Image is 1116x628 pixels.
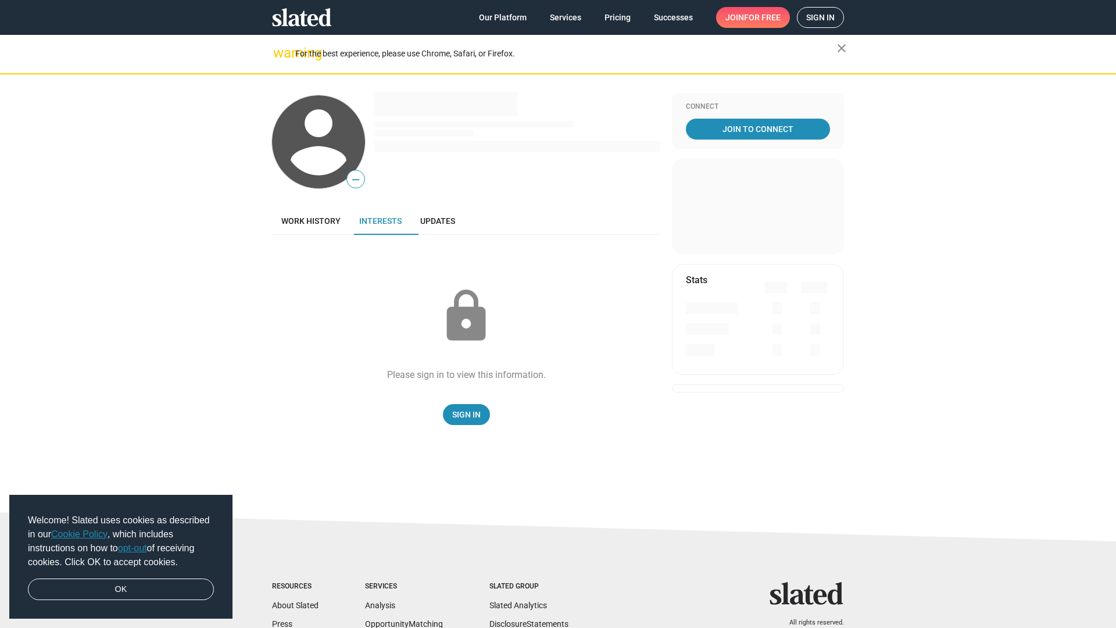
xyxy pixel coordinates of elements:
a: Updates [411,207,464,235]
a: Analysis [365,601,395,610]
mat-icon: close [835,41,849,55]
span: Work history [281,216,341,226]
div: Please sign in to view this information. [387,369,546,381]
div: Resources [272,582,319,591]
span: Our Platform [479,7,527,28]
a: Sign In [443,404,490,425]
span: for free [744,7,781,28]
span: Updates [420,216,455,226]
span: — [347,172,364,187]
a: Services [541,7,591,28]
mat-icon: lock [437,287,495,345]
a: Sign in [797,7,844,28]
span: Interests [359,216,402,226]
mat-card-title: Stats [686,274,707,286]
a: Pricing [595,7,640,28]
span: Welcome! Slated uses cookies as described in our , which includes instructions on how to of recei... [28,513,214,569]
span: Join To Connect [688,119,828,140]
span: Successes [654,7,693,28]
span: Services [550,7,581,28]
span: Sign in [806,8,835,27]
a: Slated Analytics [489,601,547,610]
div: For the best experience, please use Chrome, Safari, or Firefox. [295,46,837,62]
div: Slated Group [489,582,568,591]
span: Join [725,7,781,28]
div: cookieconsent [9,495,233,619]
a: Interests [350,207,411,235]
a: opt-out [118,543,147,553]
a: Joinfor free [716,7,790,28]
a: Work history [272,207,350,235]
span: Pricing [604,7,631,28]
a: About Slated [272,601,319,610]
a: dismiss cookie message [28,579,214,601]
a: Join To Connect [686,119,830,140]
a: Our Platform [470,7,536,28]
span: Sign In [452,404,481,425]
div: Connect [686,102,830,112]
mat-icon: warning [273,46,287,60]
div: Services [365,582,443,591]
a: Cookie Policy [51,529,108,539]
a: Successes [645,7,702,28]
